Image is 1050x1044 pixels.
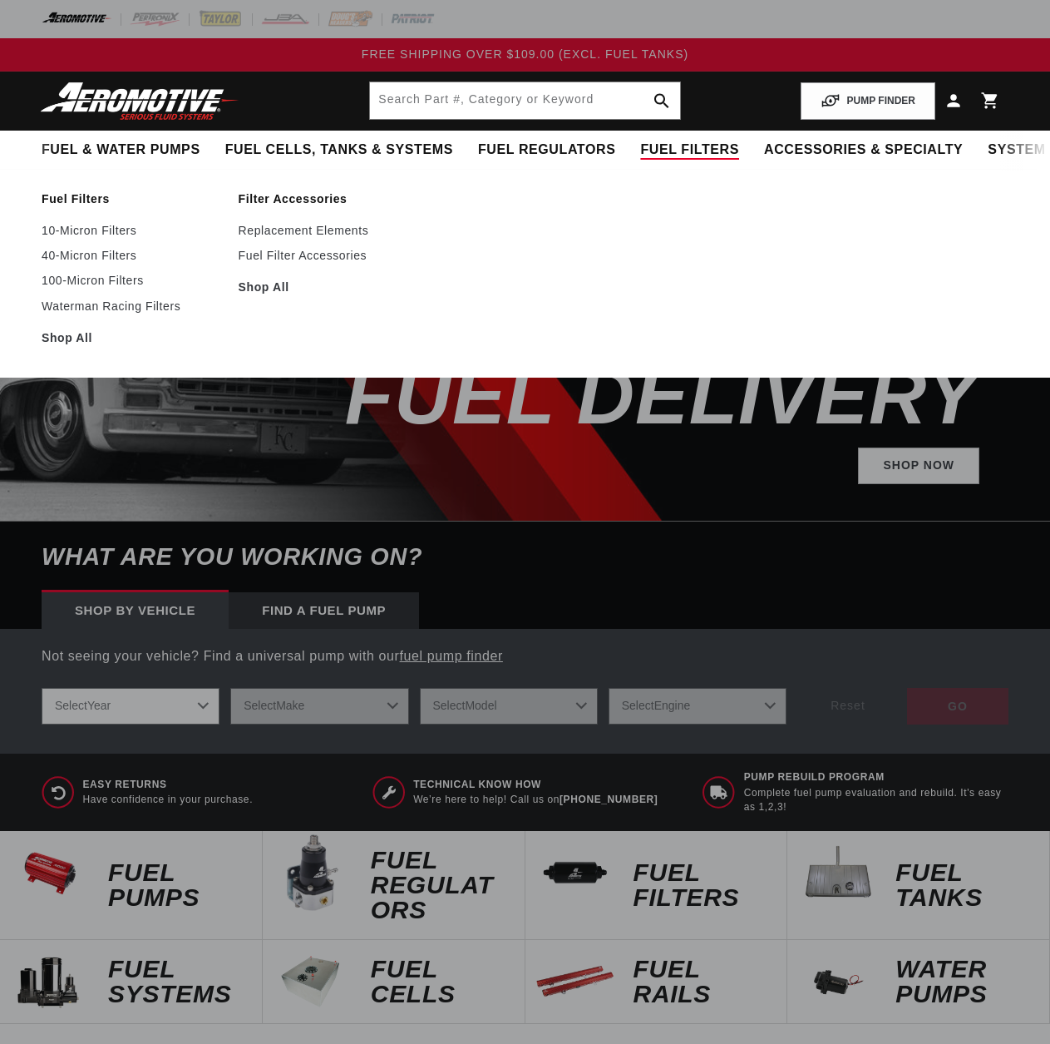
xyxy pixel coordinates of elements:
a: FUEL Cells FUEL Cells [263,940,525,1024]
img: Fuel Tanks [796,831,879,914]
p: Have confidence in your purchase. [83,793,254,807]
a: Fuel Filter Accessories [239,248,419,263]
span: Accessories & Specialty [764,141,963,159]
img: Aeromotive [36,82,244,121]
a: Waterman Racing Filters [42,299,222,314]
a: FUEL FILTERS FUEL FILTERS [525,831,788,940]
span: Fuel Regulators [478,141,615,159]
a: [PHONE_NUMBER] [560,794,658,805]
img: Water Pumps [796,940,879,1023]
select: Make [230,688,408,725]
img: FUEL Rails [534,940,617,1023]
p: Complete fuel pump evaluation and rebuild. It's easy as 1,2,3! [744,786,1008,814]
p: FUEL Rails [633,957,771,1007]
p: FUEL Cells [371,957,508,1007]
span: FREE SHIPPING OVER $109.00 (EXCL. FUEL TANKS) [362,47,688,61]
h2: SHOP BEST SELLING FUEL DELIVERY [269,221,979,431]
select: Year [42,688,219,725]
a: Filter Accessories [239,191,419,206]
a: Shop Now [858,448,979,485]
select: Model [420,688,598,725]
summary: Fuel Cells, Tanks & Systems [213,131,466,170]
span: Fuel Cells, Tanks & Systems [225,141,453,159]
summary: Fuel Filters [628,131,752,170]
img: FUEL REGULATORS [271,831,354,914]
a: Shop All [42,330,222,345]
img: FUEL FILTERS [534,831,617,914]
input: Search by Part Number, Category or Keyword [370,82,679,119]
p: FUEL FILTERS [633,860,771,910]
summary: Accessories & Specialty [752,131,975,170]
button: PUMP FINDER [801,82,935,120]
a: 10-Micron Filters [42,223,222,238]
p: FUEL REGULATORS [371,848,508,923]
a: Fuel Filters [42,191,222,206]
img: Fuel Pumps [8,831,91,914]
p: Water Pumps [895,957,1033,1007]
select: Engine [609,688,786,725]
div: Shop by vehicle [42,592,229,629]
a: Fuel Tanks Fuel Tanks [787,831,1050,940]
p: Fuel Tanks [895,860,1033,910]
span: Fuel & Water Pumps [42,141,200,159]
a: Water Pumps Water Pumps [787,940,1050,1024]
a: FUEL Rails FUEL Rails [525,940,788,1024]
span: Easy Returns [83,778,254,792]
div: Find a Fuel Pump [229,592,419,629]
a: 100-Micron Filters [42,273,222,288]
a: Replacement Elements [239,223,419,238]
p: We’re here to help! Call us on [413,793,658,807]
img: Fuel Systems [8,940,91,1023]
span: Technical Know How [413,778,658,792]
summary: Fuel & Water Pumps [29,131,213,170]
a: fuel pump finder [400,649,503,663]
a: Shop All [239,280,419,294]
button: search button [643,82,680,119]
img: FUEL Cells [271,940,354,1023]
p: Not seeing your vehicle? Find a universal pump with our [42,646,1008,667]
p: Fuel Pumps [108,860,245,910]
span: Fuel Filters [640,141,739,159]
summary: Fuel Regulators [466,131,628,170]
span: Pump Rebuild program [744,770,1008,784]
a: FUEL REGULATORS FUEL REGULATORS [263,831,525,940]
a: 40-Micron Filters [42,248,222,263]
p: Fuel Systems [108,957,245,1007]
